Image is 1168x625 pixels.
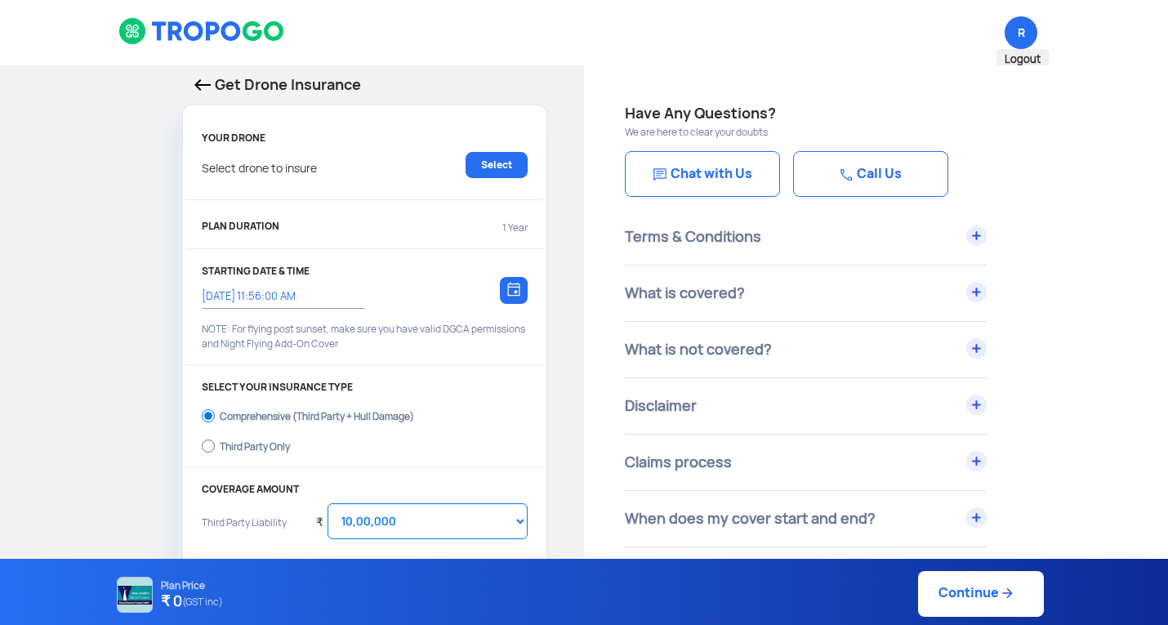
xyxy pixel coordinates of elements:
p: STARTING DATE & TIME [202,266,528,277]
a: Select [466,152,528,178]
input: Comprehensive (Third Party + Hull Damage) [202,404,215,427]
p: YOUR DRONE [202,132,528,144]
div: ₹ 0 [316,540,351,585]
p: COVERAGE AMOUNT [202,484,528,495]
h4: Have Any Questions? [625,102,1127,125]
a: Continue [918,571,1044,617]
span: (GST inc) [182,592,223,613]
h4: ₹ 0 [161,592,223,613]
img: Chat [653,168,666,181]
div: Disclaimer [625,378,987,434]
img: Back [194,79,211,91]
img: Chat [840,168,853,181]
img: ic_arrow_forward_blue.svg [999,585,1015,601]
a: Call Us [793,151,948,197]
p: Third Party Liability [202,516,304,552]
p: Get Drone Insurance [194,74,535,96]
img: calendar-icon [507,282,520,297]
span: Logout [996,49,1049,70]
div: Claims process [625,435,987,490]
p: 1 Year [502,221,528,235]
p: Plan Price [161,580,223,592]
div: What is not covered? [625,322,987,377]
p: SELECT YOUR INSURANCE TYPE [202,382,528,393]
p: NOTE: For flying post sunset, make sure you have valid DGCA permissions and Night Flying Add-On C... [202,322,528,351]
p: Select drone to insure [202,152,317,178]
p: PLAN DURATION [202,221,279,235]
span: Rashtriya Raksha University [1005,16,1037,49]
img: NATIONAL [117,577,153,613]
div: What is covered? [625,266,987,321]
p: We are here to clear your doubts [625,125,1127,140]
div: When does my cover start and end? [625,491,987,547]
input: Third Party Only [202,435,215,458]
div: Comprehensive (Third Party + Hull Damage) [220,411,414,417]
div: ₹ [316,495,323,540]
div: Terms & Conditions [625,209,987,265]
a: Chat with Us [625,151,780,197]
img: logoHeader.svg [118,17,286,45]
div: Third Party Only [220,441,290,448]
